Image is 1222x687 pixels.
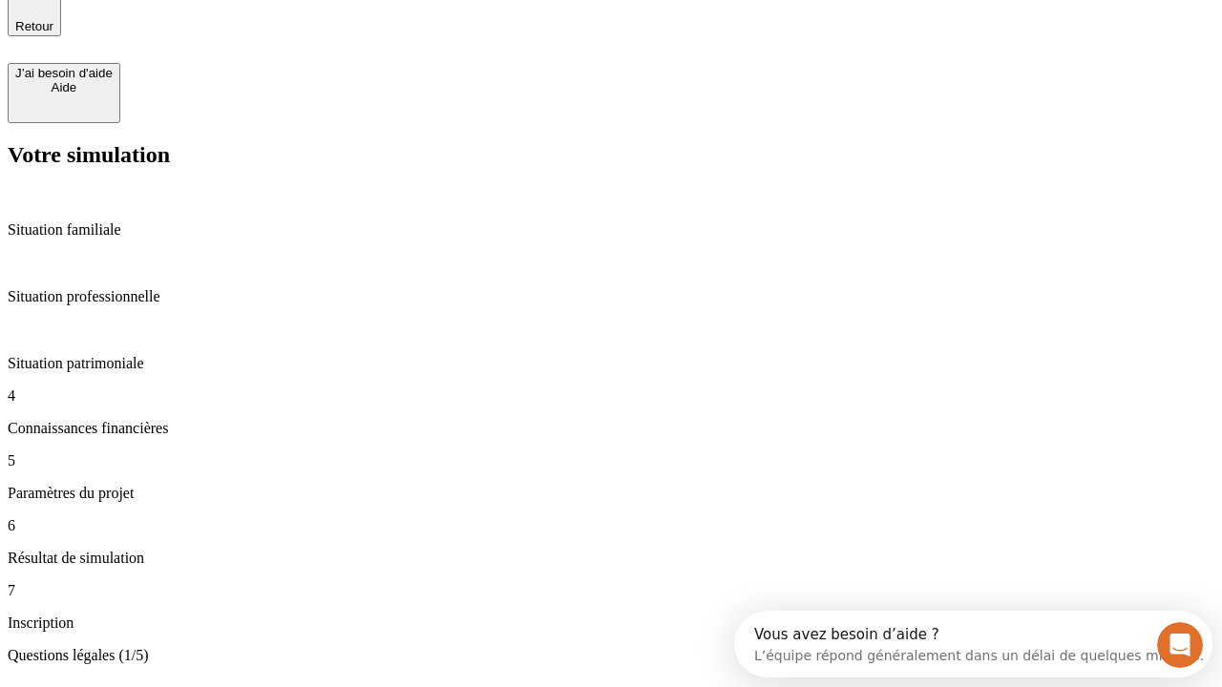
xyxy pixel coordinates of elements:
div: Aide [15,80,113,94]
h2: Votre simulation [8,142,1214,168]
p: Inscription [8,614,1214,632]
iframe: Intercom live chat [1157,622,1203,668]
p: Situation patrimoniale [8,355,1214,372]
iframe: Intercom live chat discovery launcher [734,611,1212,677]
p: Situation familiale [8,221,1214,239]
div: Ouvrir le Messenger Intercom [8,8,526,60]
p: 6 [8,517,1214,534]
span: Retour [15,19,53,33]
p: Résultat de simulation [8,550,1214,567]
p: Situation professionnelle [8,288,1214,305]
div: L’équipe répond généralement dans un délai de quelques minutes. [20,31,470,52]
button: J’ai besoin d'aideAide [8,63,120,123]
p: 5 [8,452,1214,469]
div: Vous avez besoin d’aide ? [20,16,470,31]
p: Questions légales (1/5) [8,647,1214,664]
p: 7 [8,582,1214,599]
p: Connaissances financières [8,420,1214,437]
p: 4 [8,387,1214,405]
p: Paramètres du projet [8,485,1214,502]
div: J’ai besoin d'aide [15,66,113,80]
